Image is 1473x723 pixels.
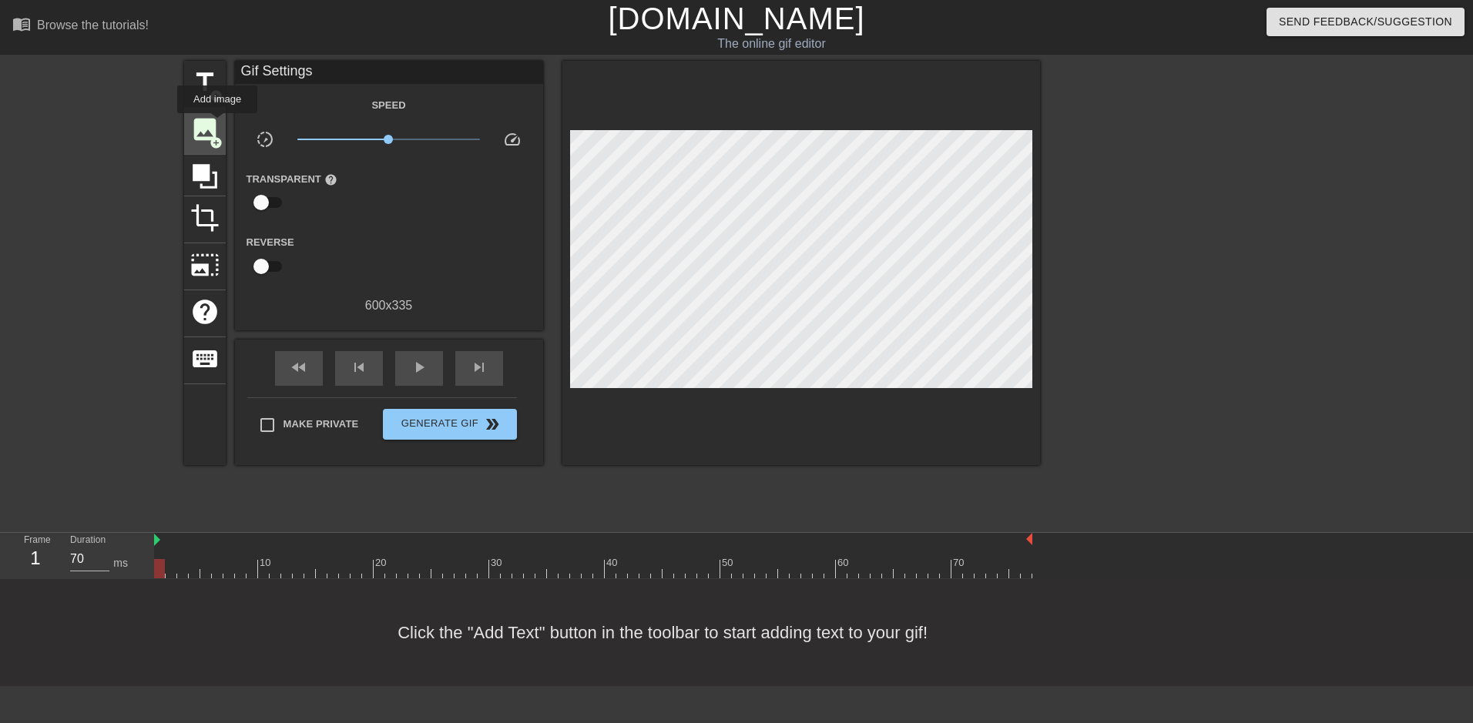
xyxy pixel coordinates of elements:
button: Send Feedback/Suggestion [1267,8,1465,36]
img: bound-end.png [1026,533,1032,545]
span: help [324,173,337,186]
button: Generate Gif [383,409,516,440]
span: crop [190,203,220,233]
div: 30 [491,555,505,571]
span: play_arrow [410,358,428,377]
div: Frame [12,533,59,577]
div: ms [113,555,128,571]
span: speed [503,130,522,149]
div: 50 [722,555,736,571]
span: skip_next [470,358,488,377]
span: slow_motion_video [256,130,274,149]
div: Browse the tutorials! [37,18,149,32]
div: 600 x 335 [235,296,543,315]
label: Duration [70,536,106,545]
span: Make Private [284,417,359,432]
div: Gif Settings [235,61,543,84]
span: double_arrow [483,415,502,433]
a: Browse the tutorials! [12,15,149,38]
div: 20 [375,555,389,571]
div: 70 [953,555,967,571]
label: Speed [371,98,405,113]
span: add_circle [210,89,223,102]
span: Send Feedback/Suggestion [1279,12,1452,32]
span: keyboard [190,344,220,373]
span: title [190,68,220,97]
span: help [190,297,220,326]
div: 1 [24,544,47,572]
span: photo_size_select_large [190,250,220,279]
div: 10 [260,555,273,571]
span: Generate Gif [389,415,510,433]
div: The online gif editor [498,35,1044,53]
span: menu_book [12,15,31,33]
div: 40 [606,555,620,571]
span: add_circle [210,136,223,149]
span: skip_previous [350,358,368,377]
label: Transparent [247,172,337,187]
span: fast_rewind [290,358,308,377]
div: 60 [837,555,851,571]
label: Reverse [247,235,294,250]
span: image [190,115,220,144]
a: [DOMAIN_NAME] [608,2,864,35]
